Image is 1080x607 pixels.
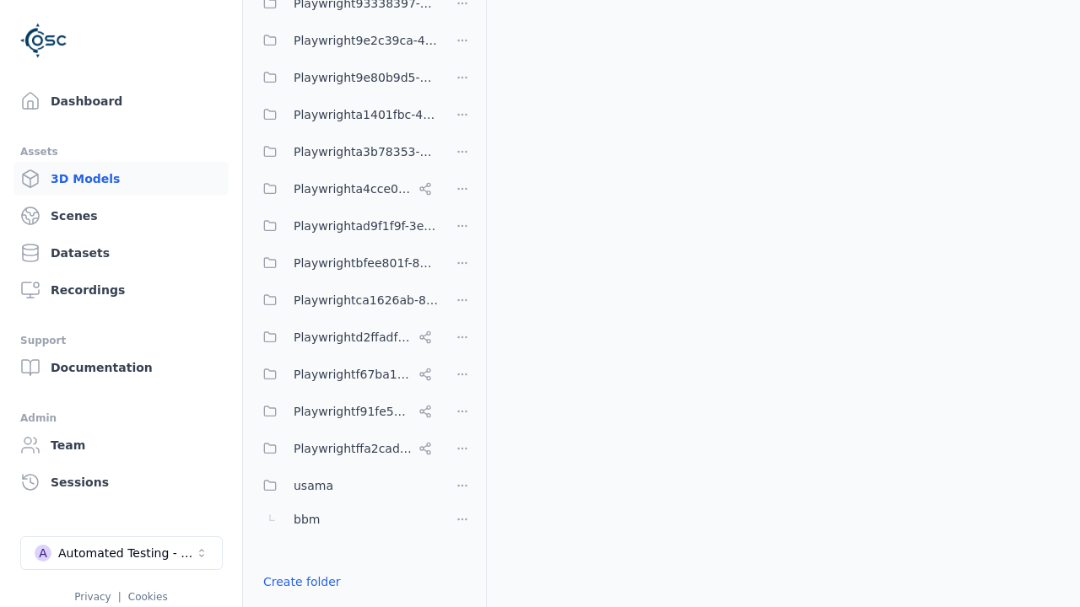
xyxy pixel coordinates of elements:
span: Playwrightbfee801f-8be1-42a6-b774-94c49e43b650 [294,253,439,273]
div: Automated Testing - Playwright [58,545,195,561]
span: Playwright9e80b9d5-ab0b-4e8f-a3de-da46b25b8298 [294,67,439,88]
span: usama [294,475,333,496]
button: Playwrightbfee801f-8be1-42a6-b774-94c49e43b650 [253,246,439,280]
a: Sessions [13,465,229,499]
a: Datasets [13,236,229,270]
span: Playwrightca1626ab-8cec-4ddc-b85a-2f9392fe08d1 [294,290,439,310]
span: Playwrightd2ffadf0-c973-454c-8fcf-dadaeffcb802 [294,327,412,347]
button: Select a workspace [20,536,223,570]
button: Create folder [253,567,351,597]
img: Logo [20,17,67,64]
div: Support [20,330,222,351]
button: Playwrightf91fe523-dd75-44f3-a953-451f6070cb42 [253,395,439,428]
span: Playwrighta1401fbc-43d7-48dd-a309-be935d99d708 [294,105,439,125]
button: Playwrighta4cce06a-a8e6-4c0d-bfc1-93e8d78d750a [253,172,439,206]
span: | [118,591,121,603]
a: Documentation [13,351,229,384]
span: Playwrightf91fe523-dd75-44f3-a953-451f6070cb42 [294,401,412,422]
a: Dashboard [13,84,229,118]
div: Assets [20,142,222,162]
button: Playwrighta1401fbc-43d7-48dd-a309-be935d99d708 [253,98,439,132]
button: Playwrightca1626ab-8cec-4ddc-b85a-2f9392fe08d1 [253,283,439,317]
span: bbm [294,509,320,529]
span: Playwrightf67ba199-386a-42d1-aebc-3b37e79c7296 [294,364,412,384]
a: Recordings [13,273,229,307]
a: Scenes [13,199,229,233]
div: A [35,545,51,561]
button: bbm [253,502,439,536]
a: Cookies [128,591,168,603]
button: usama [253,469,439,502]
span: Playwrightad9f1f9f-3e6a-4231-8f19-c506bf64a382 [294,216,439,236]
span: Playwright9e2c39ca-48c3-4c03-98f4-0435f3624ea6 [294,30,439,51]
button: Playwrighta3b78353-5999-46c5-9eab-70007203469a [253,135,439,169]
span: Playwrighta3b78353-5999-46c5-9eab-70007203469a [294,142,439,162]
button: Playwrightffa2cad8-0214-4c2f-a758-8e9593c5a37e [253,432,439,465]
span: Playwrighta4cce06a-a8e6-4c0d-bfc1-93e8d78d750a [294,179,412,199]
a: Create folder [263,573,341,590]
a: Privacy [74,591,111,603]
button: Playwright9e80b9d5-ab0b-4e8f-a3de-da46b25b8298 [253,61,439,94]
span: Playwrightffa2cad8-0214-4c2f-a758-8e9593c5a37e [294,438,412,459]
div: Admin [20,408,222,428]
button: Playwrightd2ffadf0-c973-454c-8fcf-dadaeffcb802 [253,320,439,354]
a: Team [13,428,229,462]
a: 3D Models [13,162,229,196]
button: Playwrightf67ba199-386a-42d1-aebc-3b37e79c7296 [253,357,439,391]
button: Playwright9e2c39ca-48c3-4c03-98f4-0435f3624ea6 [253,24,439,57]
button: Playwrightad9f1f9f-3e6a-4231-8f19-c506bf64a382 [253,209,439,243]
